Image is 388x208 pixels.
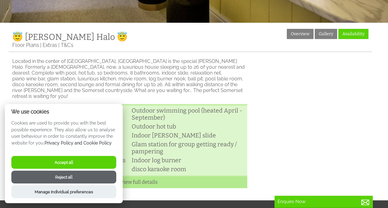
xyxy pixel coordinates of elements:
li: Indoor log burner [130,156,247,165]
a: Click to view full details [12,175,247,188]
a: Availability [338,29,368,39]
p: Cookies are used to provide you with the best possible experience. They also allow us to analyse ... [5,120,123,151]
li: disco karaoke room [130,165,247,174]
a: Overview [287,29,313,39]
a: Gallery [315,29,337,39]
li: Indoor [PERSON_NAME] slide [130,131,247,140]
a: T&Cs [61,42,73,48]
p: Enquire Now [278,199,370,204]
a: Extras [43,42,57,48]
a: Privacy Policy and Cookie Policy [44,140,112,145]
button: Accept all [11,156,116,169]
li: Outdoor hot tub [130,122,247,131]
p: Located in the center of [GEOGRAPHIC_DATA], [GEOGRAPHIC_DATA] is the special [PERSON_NAME] Halo. ... [12,58,247,99]
a: 😇 [PERSON_NAME] Halo 😇 [12,32,128,42]
button: Manage Individual preferences [11,185,116,198]
li: Glam station for group getting ready / pampering [130,140,247,156]
h2: We use cookies [5,109,123,115]
li: Outdoor swimming pool (heated April - September) [130,106,247,122]
a: Floor Plans [12,42,39,48]
button: Reject all [11,171,116,183]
